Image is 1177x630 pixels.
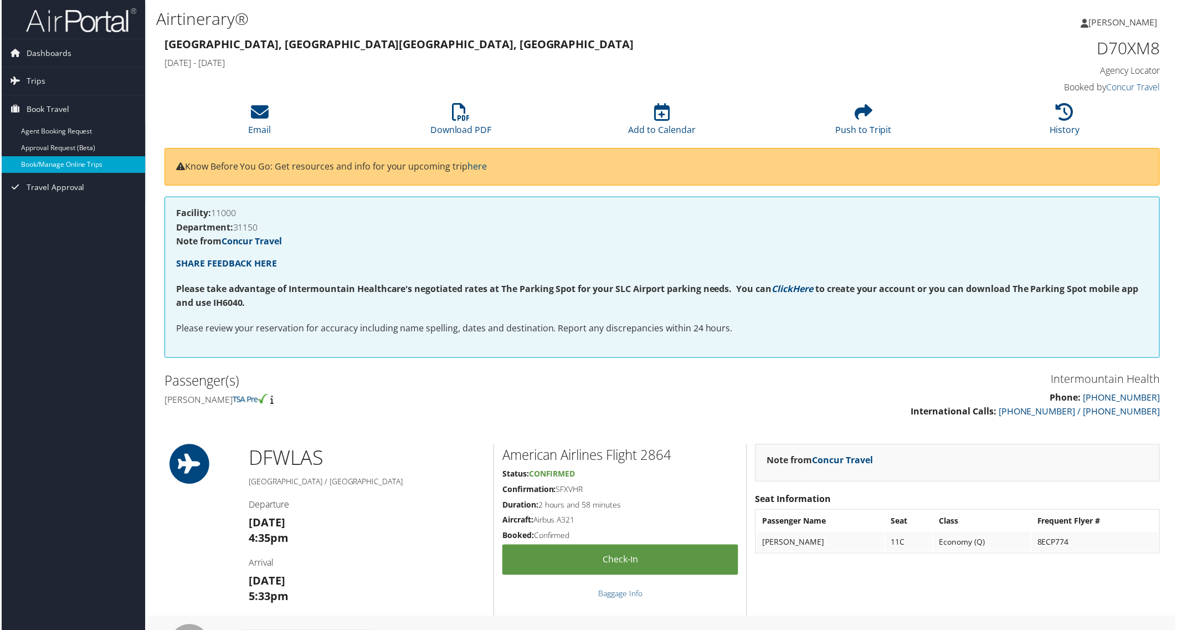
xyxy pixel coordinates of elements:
h1: D70XM8 [925,37,1162,60]
a: [PHONE_NUMBER] / [PHONE_NUMBER] [1000,407,1162,419]
span: Confirmed [529,470,575,480]
h4: Departure [248,500,485,512]
h1: Airtinerary® [155,7,832,30]
strong: Duration: [502,501,538,511]
strong: Status: [502,470,529,480]
span: Travel Approval [25,174,83,202]
span: [PERSON_NAME] [1091,16,1159,28]
h5: SFXVHR [502,485,739,496]
a: Add to Calendar [629,110,696,136]
strong: [DATE] [248,575,285,590]
h5: [GEOGRAPHIC_DATA] / [GEOGRAPHIC_DATA] [248,478,485,489]
td: Economy (Q) [935,534,1032,554]
h2: Passenger(s) [163,372,655,391]
strong: Seat Information [756,494,832,506]
a: Click [773,284,794,296]
h3: Intermountain Health [671,372,1163,388]
h1: DFW LAS [248,445,485,473]
strong: 5:33pm [248,591,288,606]
strong: 4:35pm [248,532,288,547]
img: tsa-precheck.png [232,395,268,405]
strong: Note from [175,236,281,248]
td: 11C [887,534,934,554]
td: 8ECP774 [1034,534,1160,554]
a: [PHONE_NUMBER] [1085,393,1162,405]
h5: Airbus A321 [502,516,739,527]
a: History [1051,110,1082,136]
a: Here [794,284,814,296]
a: Concur Travel [1108,81,1162,94]
h4: 11000 [175,209,1150,218]
h4: Booked by [925,81,1162,94]
a: Download PDF [430,110,491,136]
strong: Department: [175,222,232,234]
a: [PERSON_NAME] [1083,6,1170,39]
td: [PERSON_NAME] [758,534,886,554]
strong: Aircraft: [502,516,533,526]
a: Email [248,110,270,136]
strong: Phone: [1052,393,1083,405]
h4: 31150 [175,223,1150,232]
strong: [DATE] [248,516,285,531]
strong: [GEOGRAPHIC_DATA], [GEOGRAPHIC_DATA] [GEOGRAPHIC_DATA], [GEOGRAPHIC_DATA] [163,37,634,52]
h5: 2 hours and 58 minutes [502,501,739,512]
span: Book Travel [25,96,68,124]
h4: [PERSON_NAME] [163,395,655,407]
p: Please review your reservation for accuracy including name spelling, dates and destination. Repor... [175,322,1150,337]
strong: Note from [768,455,874,468]
strong: Please take advantage of Intermountain Healthcare's negotiated rates at The Parking Spot for your... [175,284,773,296]
span: Dashboards [25,39,70,67]
th: Seat [887,513,934,532]
strong: Confirmation: [502,485,556,496]
h4: Agency Locator [925,64,1162,76]
strong: Facility: [175,207,210,219]
h5: Confirmed [502,531,739,542]
a: here [467,161,487,173]
a: Baggage Info [599,590,643,601]
h4: [DATE] - [DATE] [163,57,908,69]
strong: Booked: [502,531,534,542]
img: airportal-logo.png [24,7,135,33]
th: Passenger Name [758,513,886,532]
a: Concur Travel [220,236,281,248]
strong: International Calls: [912,407,998,419]
span: Trips [25,68,44,95]
p: Know Before You Go: Get resources and info for your upcoming trip [175,160,1150,175]
h4: Arrival [248,559,485,571]
a: Concur Travel [813,455,874,468]
th: Class [935,513,1032,532]
th: Frequent Flyer # [1034,513,1160,532]
a: Push to Tripit [836,110,893,136]
a: Check-in [502,546,739,577]
h2: American Airlines Flight 2864 [502,447,739,466]
a: SHARE FEEDBACK HERE [175,258,276,270]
